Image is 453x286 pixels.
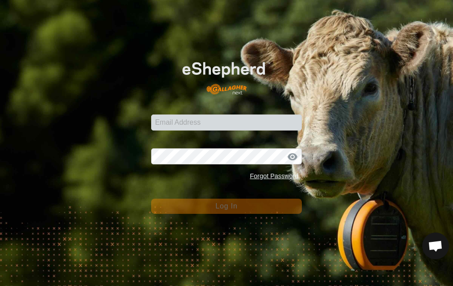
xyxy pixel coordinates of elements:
span: Log In [215,202,237,210]
img: E-shepherd Logo [166,49,287,101]
div: Open chat [422,233,449,259]
button: Log In [151,199,302,214]
a: Forgot Password [250,172,299,180]
input: Email Address [151,114,302,131]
